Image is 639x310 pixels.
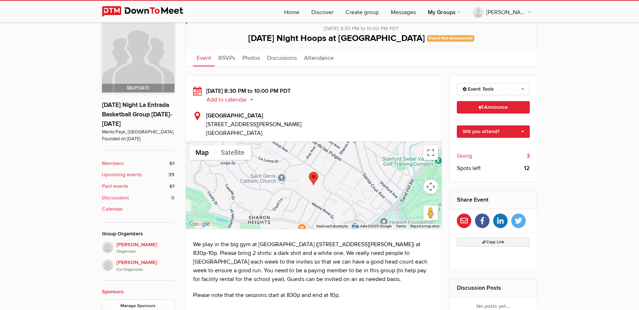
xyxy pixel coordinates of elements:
a: Discussions [263,48,300,66]
a: Discussion Posts [457,284,501,292]
button: Drag Pegman onto the map to open Street View [423,206,438,220]
b: Discussions [102,194,129,202]
b: 12 [524,164,530,173]
a: Will you attend? [457,125,530,138]
img: Thursday Night La Entrada Basketball Group 2025-2026 [102,20,175,92]
span: [PERSON_NAME] [116,259,175,273]
a: Sponsors [102,289,124,295]
div: [DATE] 8:30 PM to 10:00 PM PDT [193,20,530,33]
button: Show satellite imagery [215,145,251,160]
a: [PERSON_NAME] [467,1,537,22]
a: Members 61 [102,160,175,168]
b: [GEOGRAPHIC_DATA] [206,112,263,119]
span: [STREET_ADDRESS][PERSON_NAME] [206,120,435,129]
span: [PERSON_NAME] [116,241,175,255]
a: Announce [457,101,530,113]
button: Map camera controls [423,179,438,194]
a: Discussions 0 [102,194,175,202]
span: 61 [169,160,175,168]
button: Keyboard shortcuts [316,224,348,229]
span: Copy Link [482,240,504,244]
span: Going [457,152,472,160]
div: Group Organizers [102,230,175,238]
p: We play in the big gym at [GEOGRAPHIC_DATA] ([STREET_ADDRESS][PERSON_NAME]) at 830p-10p. Please b... [193,240,435,284]
b: Past events [102,182,128,190]
a: My Groups [422,1,467,22]
a: Report a map error [410,224,439,228]
button: Toggle fullscreen view [423,145,438,160]
span: Founded on [DATE] [102,136,175,142]
img: Google [188,219,212,229]
b: 3 [527,152,530,160]
i: Organizer [116,248,175,255]
a: Create group [340,1,385,22]
span: 61 [169,182,175,190]
button: Add to calendar [206,96,259,103]
span: [GEOGRAPHIC_DATA] [206,129,262,137]
a: Update [102,20,175,92]
button: Show street map [189,145,215,160]
a: Calendar [102,205,175,213]
b: Members [102,160,124,168]
h2: Share Event [457,191,530,208]
button: Copy Link [457,237,530,247]
a: [PERSON_NAME]Organizer [102,241,175,255]
span: 0 [171,194,175,202]
span: Announce [479,104,508,110]
img: DownToMeet [102,6,194,17]
span: Spots left [457,164,481,173]
b: Calendar [102,205,123,213]
span: Map data ©2025 Google [352,224,392,228]
b: Upcoming events [102,171,142,179]
a: Open this area in Google Maps (opens a new window) [188,219,212,229]
i: Co-Organizer [116,266,175,273]
a: Photos [239,48,263,66]
span: 39 [168,171,175,179]
a: Attendance [300,48,337,66]
a: Home [278,1,305,22]
img: Derek [102,259,114,271]
span: Update [127,85,149,91]
a: Messages [385,1,422,22]
a: Discover [306,1,339,22]
a: [DATE] Night La Entrada Basketball Group [DATE]-[DATE] [102,101,172,128]
span: [DATE] Night Hoops at [GEOGRAPHIC_DATA] [248,33,425,44]
a: RSVPs [215,48,239,66]
a: [PERSON_NAME]Co-Organizer [102,255,175,273]
a: Event [193,48,215,66]
a: Terms (opens in new tab) [396,224,406,228]
a: Past events 61 [102,182,175,190]
a: Upcoming events 39 [102,171,175,179]
span: Event Not Announced [427,35,474,41]
div: [DATE] 8:30 PM to 10:00 PM PDT [193,87,435,104]
a: Event Tools [457,83,530,95]
img: H Lee hoops [102,241,114,253]
span: Menlo Payk, [GEOGRAPHIC_DATA] [102,129,175,136]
